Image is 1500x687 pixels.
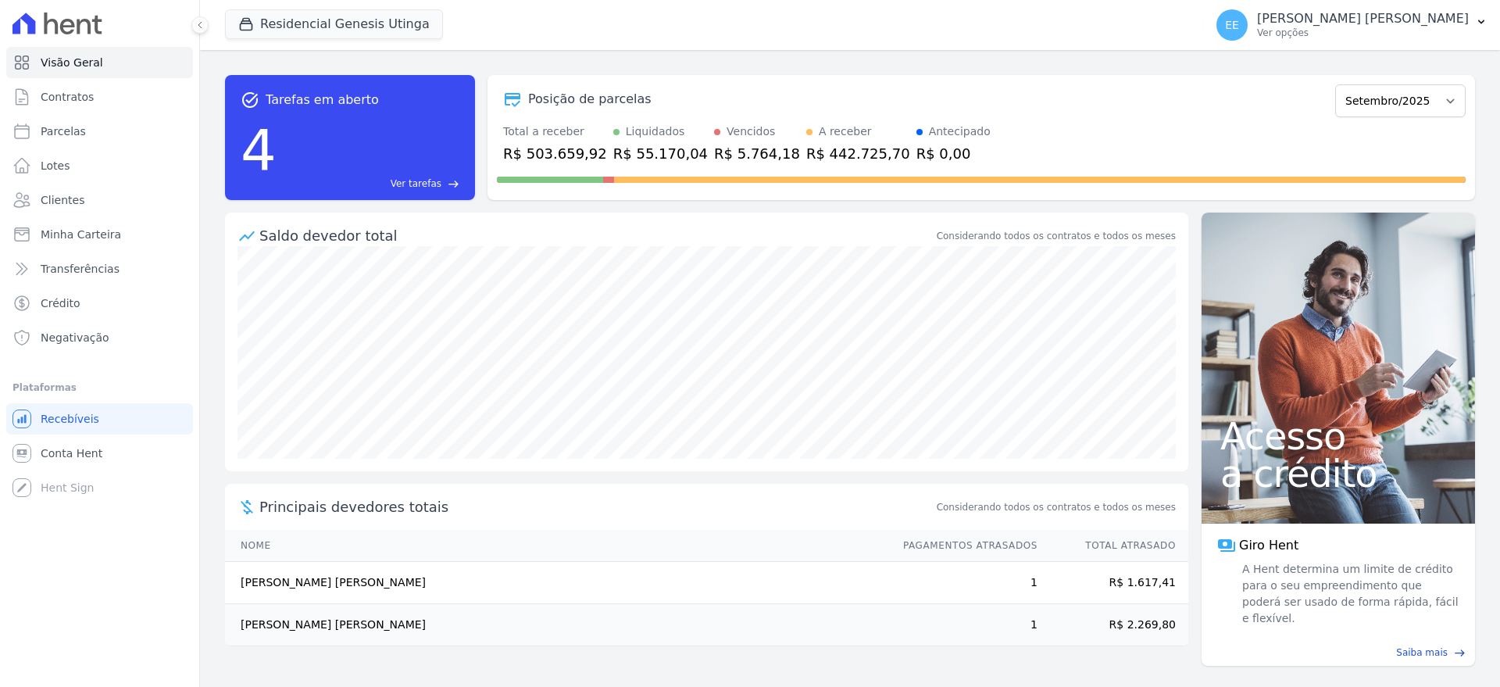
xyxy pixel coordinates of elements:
a: Clientes [6,184,193,216]
div: Considerando todos os contratos e todos os meses [937,229,1176,243]
span: Clientes [41,192,84,208]
span: EE [1225,20,1239,30]
button: EE [PERSON_NAME] [PERSON_NAME] Ver opções [1204,3,1500,47]
span: Parcelas [41,123,86,139]
th: Pagamentos Atrasados [888,530,1038,562]
div: Antecipado [929,123,991,140]
div: 4 [241,109,277,191]
div: Plataformas [12,378,187,397]
span: Negativação [41,330,109,345]
span: Visão Geral [41,55,103,70]
a: Saiba mais east [1211,646,1466,660]
span: Saiba mais [1396,646,1448,660]
td: 1 [888,604,1038,646]
td: [PERSON_NAME] [PERSON_NAME] [225,562,888,604]
span: Ver tarefas [391,177,441,191]
a: Minha Carteira [6,219,193,250]
a: Lotes [6,150,193,181]
div: Saldo devedor total [259,225,934,246]
span: Tarefas em aberto [266,91,379,109]
span: Lotes [41,158,70,174]
th: Total Atrasado [1038,530,1188,562]
a: Visão Geral [6,47,193,78]
th: Nome [225,530,888,562]
div: Posição de parcelas [528,90,652,109]
span: east [448,178,459,190]
span: Recebíveis [41,411,99,427]
span: A Hent determina um limite de crédito para o seu empreendimento que poderá ser usado de forma ráp... [1239,561,1459,627]
span: Acesso [1220,417,1456,455]
a: Recebíveis [6,403,193,435]
span: Contratos [41,89,94,105]
a: Conta Hent [6,438,193,469]
div: R$ 55.170,04 [613,143,708,164]
a: Transferências [6,253,193,284]
div: R$ 0,00 [916,143,991,164]
span: Principais devedores totais [259,496,934,517]
a: Ver tarefas east [283,177,459,191]
a: Crédito [6,288,193,319]
span: Minha Carteira [41,227,121,242]
div: Vencidos [727,123,775,140]
div: R$ 442.725,70 [806,143,910,164]
button: Residencial Genesis Utinga [225,9,443,39]
span: Crédito [41,295,80,311]
div: Liquidados [626,123,685,140]
div: Total a receber [503,123,607,140]
p: Ver opções [1257,27,1469,39]
div: R$ 5.764,18 [714,143,800,164]
span: task_alt [241,91,259,109]
a: Negativação [6,322,193,353]
td: 1 [888,562,1038,604]
span: east [1454,647,1466,659]
span: Transferências [41,261,120,277]
span: Conta Hent [41,445,102,461]
td: [PERSON_NAME] [PERSON_NAME] [225,604,888,646]
p: [PERSON_NAME] [PERSON_NAME] [1257,11,1469,27]
div: A receber [819,123,872,140]
div: R$ 503.659,92 [503,143,607,164]
span: a crédito [1220,455,1456,492]
a: Parcelas [6,116,193,147]
span: Considerando todos os contratos e todos os meses [937,500,1176,514]
td: R$ 1.617,41 [1038,562,1188,604]
span: Giro Hent [1239,536,1298,555]
a: Contratos [6,81,193,113]
td: R$ 2.269,80 [1038,604,1188,646]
